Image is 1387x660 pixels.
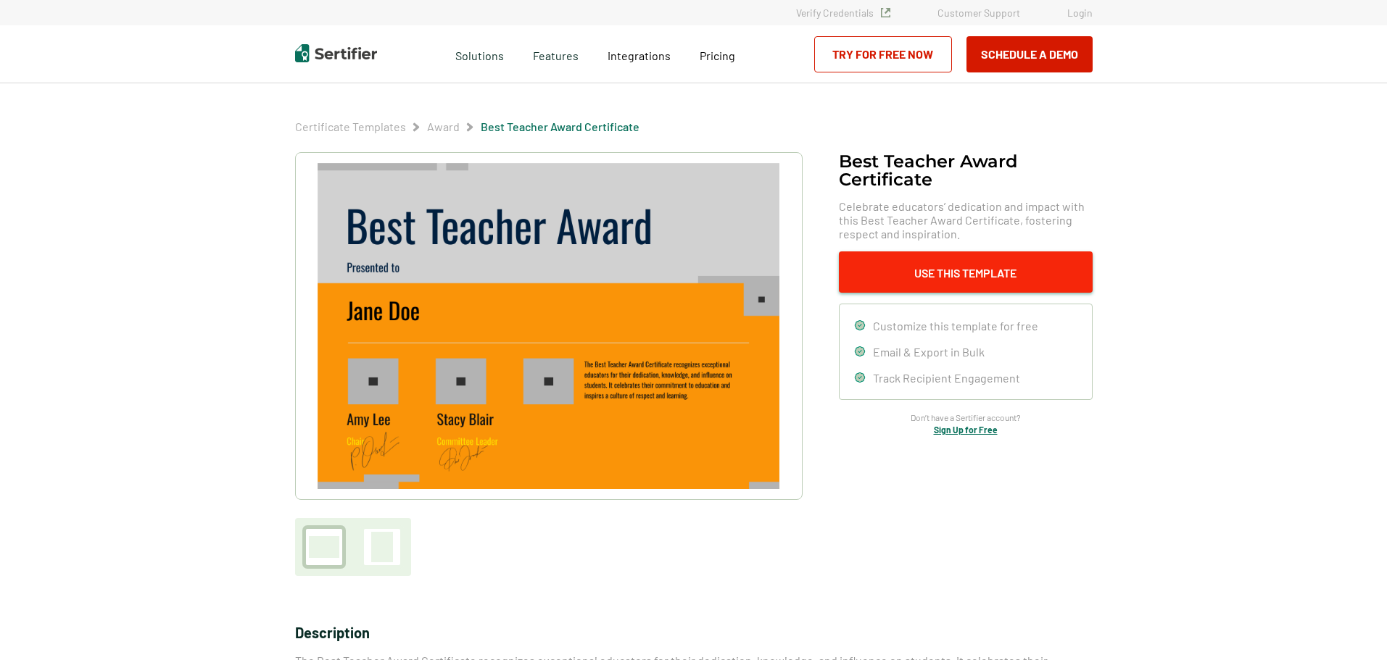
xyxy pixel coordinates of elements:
[873,319,1038,333] span: Customize this template for free
[873,345,985,359] span: Email & Export in Bulk
[481,120,639,133] a: Best Teacher Award Certificate​
[839,251,1093,293] button: Use This Template
[295,120,406,133] a: Certificate Templates
[455,45,504,63] span: Solutions
[796,7,890,19] a: Verify Credentials
[937,7,1020,19] a: Customer Support
[608,45,671,63] a: Integrations
[481,120,639,134] span: Best Teacher Award Certificate​
[839,152,1093,188] h1: Best Teacher Award Certificate​
[814,36,952,72] a: Try for Free Now
[295,624,370,641] span: Description
[1314,590,1387,660] iframe: Chat Widget
[881,8,890,17] img: Verified
[427,120,460,133] a: Award
[427,120,460,134] span: Award
[700,45,735,63] a: Pricing
[911,411,1021,425] span: Don’t have a Sertifier account?
[318,163,779,489] img: Best Teacher Award Certificate​
[533,45,579,63] span: Features
[839,199,1093,241] span: Celebrate educators’ dedication and impact with this Best Teacher Award Certificate, fostering re...
[1067,7,1093,19] a: Login
[934,425,998,435] a: Sign Up for Free
[873,371,1020,385] span: Track Recipient Engagement
[608,49,671,62] span: Integrations
[295,120,406,134] span: Certificate Templates
[295,120,639,134] div: Breadcrumb
[295,44,377,62] img: Sertifier | Digital Credentialing Platform
[700,49,735,62] span: Pricing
